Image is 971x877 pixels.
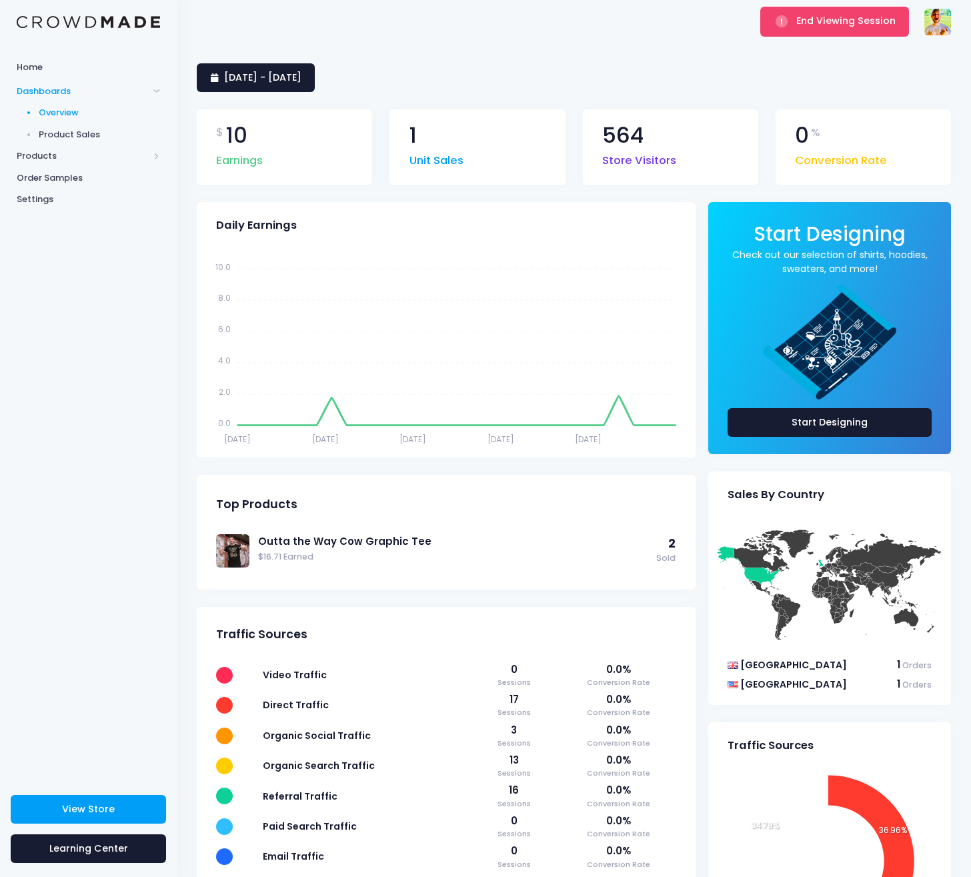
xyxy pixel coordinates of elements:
span: Conversion Rate [795,146,887,169]
tspan: 10.0 [215,261,231,272]
span: Sessions [480,768,548,779]
span: Start Designing [754,220,906,247]
tspan: [DATE] [488,433,514,444]
span: 1 [409,125,417,147]
span: Sessions [480,828,548,840]
span: % [811,125,820,141]
span: 3 [480,723,548,738]
a: Learning Center [11,834,166,863]
span: 1 [897,658,900,672]
span: 2 [668,536,676,552]
tspan: 0.0 [218,417,231,429]
span: Dashboards [17,85,149,98]
span: Conversion Rate [561,798,676,810]
span: Conversion Rate [561,859,676,870]
span: Sold [656,552,676,565]
span: Conversion Rate [561,768,676,779]
span: View Store [62,802,115,816]
span: Daily Earnings [216,219,297,232]
tspan: [DATE] [224,433,251,444]
span: Traffic Sources [216,628,307,642]
a: Start Designing [754,231,906,244]
span: 0 [480,844,548,858]
span: 0.0% [561,723,676,738]
span: 1 [897,677,900,691]
span: Settings [17,193,160,206]
span: Sessions [480,859,548,870]
span: Sessions [480,707,548,718]
tspan: [DATE] [575,433,602,444]
a: View Store [11,795,166,824]
span: $16.71 Earned [258,551,650,564]
a: Check out our selection of shirts, hoodies, sweaters, and more! [728,248,932,276]
span: Learning Center [49,842,128,855]
span: [GEOGRAPHIC_DATA] [740,678,847,691]
span: Email Traffic [263,850,324,863]
span: Conversion Rate [561,707,676,718]
span: Store Visitors [602,146,676,169]
span: 0.0% [561,692,676,707]
span: Unit Sales [409,146,463,169]
span: Sales By Country [728,488,824,502]
tspan: 6.0 [218,323,231,335]
tspan: 8.0 [218,292,231,303]
span: 17 [480,692,548,707]
tspan: [DATE] [399,433,426,444]
tspan: [DATE] [312,433,339,444]
span: Sessions [480,677,548,688]
span: Top Products [216,498,297,512]
span: Conversion Rate [561,828,676,840]
span: Sessions [480,738,548,749]
span: 0.0% [561,753,676,768]
span: Organic Search Traffic [263,759,375,772]
span: 0.0% [561,844,676,858]
span: Traffic Sources [728,739,814,752]
img: Logo [17,16,160,29]
tspan: 2.0 [219,386,231,397]
span: 16 [480,783,548,798]
span: Orders [902,660,932,671]
span: Home [17,61,160,74]
span: Organic Social Traffic [263,729,371,742]
span: 0 [795,125,809,147]
span: 10 [226,125,247,147]
img: User [924,9,951,35]
span: Product Sales [39,128,161,141]
a: Start Designing [728,408,932,437]
span: Conversion Rate [561,677,676,688]
a: Outta the Way Cow Graphic Tee [258,534,650,549]
span: Sessions [480,798,548,810]
span: $ [216,125,223,141]
span: 564 [602,125,644,147]
span: Paid Search Traffic [263,820,357,833]
span: 0.0% [561,814,676,828]
span: 0 [480,814,548,828]
span: Orders [902,679,932,690]
span: Video Traffic [263,668,327,682]
span: [GEOGRAPHIC_DATA] [740,658,847,672]
span: 13 [480,753,548,768]
span: Direct Traffic [263,698,329,712]
span: 0.0% [561,783,676,798]
span: Products [17,149,149,163]
span: Earnings [216,146,263,169]
a: [DATE] - [DATE] [197,63,315,92]
span: 0 [480,662,548,677]
span: [DATE] - [DATE] [224,71,301,84]
span: Overview [39,106,161,119]
button: End Viewing Session [760,7,909,36]
span: 0.0% [561,662,676,677]
span: Referral Traffic [263,790,337,803]
tspan: 4.0 [218,355,231,366]
span: End Viewing Session [796,14,896,27]
span: Order Samples [17,171,160,185]
span: Conversion Rate [561,738,676,749]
